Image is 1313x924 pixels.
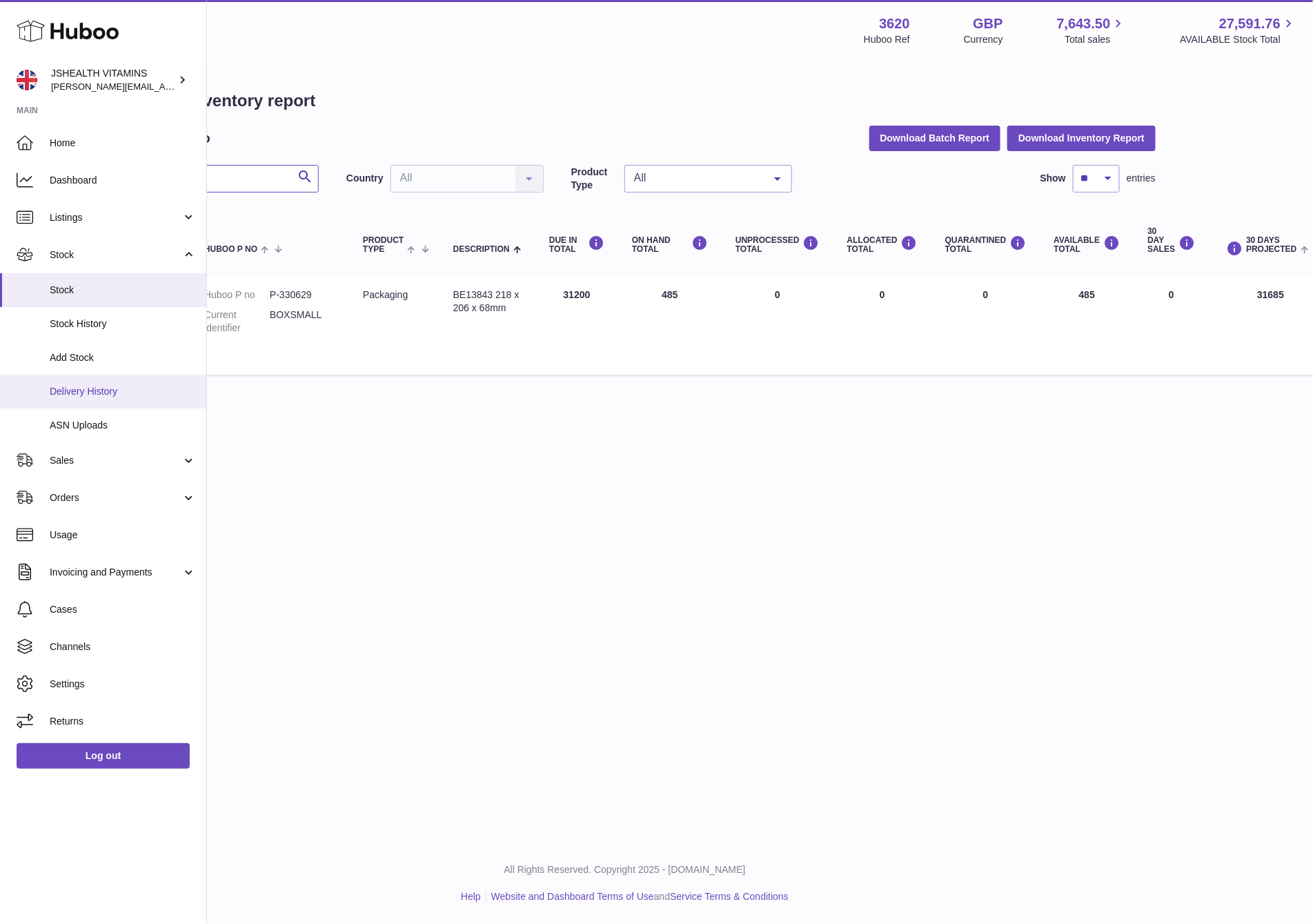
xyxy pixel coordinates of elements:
button: Download Batch Report [869,126,1001,150]
span: Cases [50,603,196,616]
li: and [486,890,789,903]
span: [PERSON_NAME][EMAIL_ADDRESS][DOMAIN_NAME] [51,81,277,92]
span: Sales [50,454,181,467]
span: Stock [50,284,196,297]
div: Huboo Ref [864,33,910,46]
span: Dashboard [50,174,196,187]
td: 31200 [535,275,618,375]
span: AVAILABLE Stock Total [1180,33,1296,46]
td: 485 [618,275,722,375]
td: 0 [1134,275,1209,375]
div: 30 DAY SALES [1147,227,1195,255]
td: 485 [1040,275,1134,375]
p: All Rights Reserved. Copyright 2025 - [DOMAIN_NAME] [83,863,1167,876]
span: packaging [363,289,408,300]
span: Total sales [1065,33,1126,46]
div: ON HAND Total [632,235,708,254]
strong: GBP [973,14,1003,33]
span: Add Stock [50,351,196,364]
a: 27,591.76 AVAILABLE Stock Total [1180,14,1296,46]
dt: Huboo P no [204,288,270,302]
span: entries [1127,172,1156,185]
div: JSHEALTH VITAMINS [51,67,175,93]
strong: 3620 [879,14,910,33]
td: 0 [833,275,931,375]
span: 27,591.76 [1219,14,1281,33]
img: francesca@jshealthvitamins.com [17,70,37,90]
div: UNPROCESSED Total [736,235,820,254]
button: Download Inventory Report [1007,126,1156,150]
span: 30 DAYS PROJECTED [1246,236,1296,254]
span: Home [50,137,196,150]
td: 0 [722,275,833,375]
span: All [631,171,764,185]
span: Orders [50,491,181,504]
span: Product Type [363,236,404,254]
label: Country [346,172,384,185]
a: Help [461,891,481,902]
span: Settings [50,678,196,691]
dd: BOXSMALL [270,308,335,335]
span: Stock [50,248,181,262]
div: DUE IN TOTAL [549,235,604,254]
span: Invoicing and Payments [50,566,181,579]
div: QUARANTINED Total [945,235,1027,254]
div: Currency [964,33,1003,46]
span: Delivery History [50,385,196,398]
a: 7,643.50 Total sales [1057,14,1127,46]
span: Usage [50,529,196,542]
dt: Current identifier [204,308,270,335]
label: Show [1040,172,1066,185]
span: 0 [983,289,989,300]
span: Huboo P no [204,245,257,254]
div: ALLOCATED Total [847,235,918,254]
h1: My Huboo - Inventory report [94,90,1156,112]
span: 7,643.50 [1057,14,1111,33]
span: Channels [50,640,196,653]
span: Listings [50,211,181,224]
span: Stock History [50,317,196,331]
dd: P-330629 [270,288,335,302]
a: Log out [17,743,190,768]
a: Website and Dashboard Terms of Use [491,891,654,902]
span: Returns [50,715,196,728]
label: Product Type [571,166,618,192]
div: BE13843 218 x 206 x 68mm [453,288,522,315]
span: Description [453,245,510,254]
div: AVAILABLE Total [1054,235,1121,254]
a: Service Terms & Conditions [670,891,789,902]
span: ASN Uploads [50,419,196,432]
